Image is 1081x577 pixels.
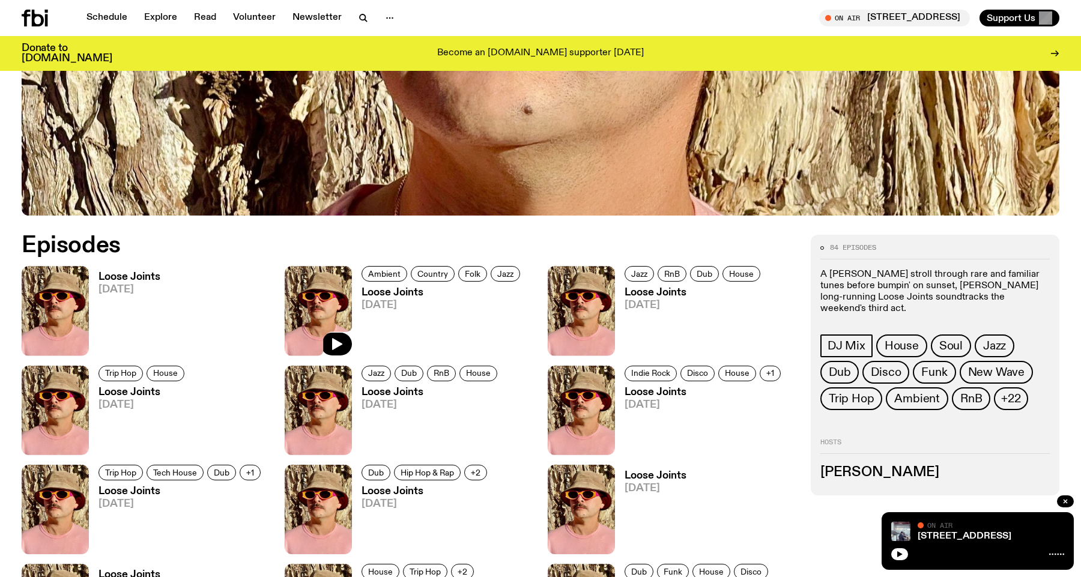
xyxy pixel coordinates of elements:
[625,471,686,481] h3: Loose Joints
[214,468,229,477] span: Dub
[105,369,136,378] span: Trip Hop
[994,387,1028,410] button: +22
[153,369,178,378] span: House
[207,465,236,480] a: Dub
[832,13,964,22] span: Tune in live
[105,468,136,477] span: Trip Hop
[285,10,349,26] a: Newsletter
[89,272,160,355] a: Loose Joints[DATE]
[226,10,283,26] a: Volunteer
[631,567,647,576] span: Dub
[729,269,754,278] span: House
[615,471,686,554] a: Loose Joints[DATE]
[766,369,774,378] span: +1
[22,43,112,64] h3: Donate to [DOMAIN_NAME]
[725,369,749,378] span: House
[362,465,390,480] a: Dub
[740,567,762,576] span: Disco
[722,266,760,282] a: House
[368,269,401,278] span: Ambient
[434,369,449,378] span: RnB
[246,468,254,477] span: +1
[631,369,670,378] span: Indie Rock
[687,369,708,378] span: Disco
[352,486,491,554] a: Loose Joints[DATE]
[285,266,352,355] img: Tyson stands in front of a paperbark tree wearing orange sunglasses, a suede bucket hat and a pin...
[548,366,615,455] img: Tyson stands in front of a paperbark tree wearing orange sunglasses, a suede bucket hat and a pin...
[285,465,352,554] img: Tyson stands in front of a paperbark tree wearing orange sunglasses, a suede bucket hat and a pin...
[918,531,1011,541] a: [STREET_ADDRESS]
[368,567,393,576] span: House
[1001,392,1020,405] span: +22
[153,468,197,477] span: Tech House
[411,266,455,282] a: Country
[98,486,264,497] h3: Loose Joints
[886,387,948,410] a: Ambient
[625,266,654,282] a: Jazz
[98,387,188,397] h3: Loose Joints
[690,266,719,282] a: Dub
[615,387,784,455] a: Loose Joints[DATE]
[987,13,1035,23] span: Support Us
[625,366,677,381] a: Indie Rock
[828,339,865,352] span: DJ Mix
[285,366,352,455] img: Tyson stands in front of a paperbark tree wearing orange sunglasses, a suede bucket hat and a pin...
[876,334,927,357] a: House
[680,366,715,381] a: Disco
[697,269,712,278] span: Dub
[22,366,89,455] img: Tyson stands in front of a paperbark tree wearing orange sunglasses, a suede bucket hat and a pin...
[820,439,1050,453] h2: Hosts
[615,288,764,355] a: Loose Joints[DATE]
[820,269,1050,315] p: A [PERSON_NAME] stroll through rare and familiar tunes before bumpin' on sunset, [PERSON_NAME] lo...
[395,366,423,381] a: Dub
[830,244,876,251] span: 84 episodes
[631,269,647,278] span: Jazz
[548,266,615,355] img: Tyson stands in front of a paperbark tree wearing orange sunglasses, a suede bucket hat and a pin...
[362,400,501,410] span: [DATE]
[820,361,859,384] a: Dub
[368,468,384,477] span: Dub
[98,366,143,381] a: Trip Hop
[352,288,524,355] a: Loose Joints[DATE]
[89,387,188,455] a: Loose Joints[DATE]
[89,486,264,554] a: Loose Joints[DATE]
[497,269,513,278] span: Jazz
[871,366,901,379] span: Disco
[548,465,615,554] img: Tyson stands in front of a paperbark tree wearing orange sunglasses, a suede bucket hat and a pin...
[79,10,135,26] a: Schedule
[625,300,764,310] span: [DATE]
[983,339,1006,352] span: Jazz
[362,288,524,298] h3: Loose Joints
[137,10,184,26] a: Explore
[862,361,909,384] a: Disco
[394,465,461,480] a: Hip Hop & Rap
[362,266,407,282] a: Ambient
[960,392,982,405] span: RnB
[658,266,686,282] a: RnB
[819,10,970,26] button: On Air[STREET_ADDRESS]
[471,468,480,477] span: +2
[187,10,223,26] a: Read
[362,366,391,381] a: Jazz
[820,334,873,357] a: DJ Mix
[939,339,963,352] span: Soul
[22,266,89,355] img: Tyson stands in front of a paperbark tree wearing orange sunglasses, a suede bucket hat and a pin...
[927,521,952,529] span: On Air
[465,269,480,278] span: Folk
[98,400,188,410] span: [DATE]
[98,285,160,295] span: [DATE]
[491,266,520,282] a: Jazz
[466,369,491,378] span: House
[625,483,686,494] span: [DATE]
[913,361,955,384] a: Funk
[960,361,1033,384] a: New Wave
[760,366,781,381] button: +1
[980,10,1059,26] button: Support Us
[829,392,874,405] span: Trip Hop
[362,499,491,509] span: [DATE]
[352,387,501,455] a: Loose Joints[DATE]
[401,468,454,477] span: Hip Hop & Rap
[98,499,264,509] span: [DATE]
[437,48,644,59] p: Become an [DOMAIN_NAME] supporter [DATE]
[458,266,487,282] a: Folk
